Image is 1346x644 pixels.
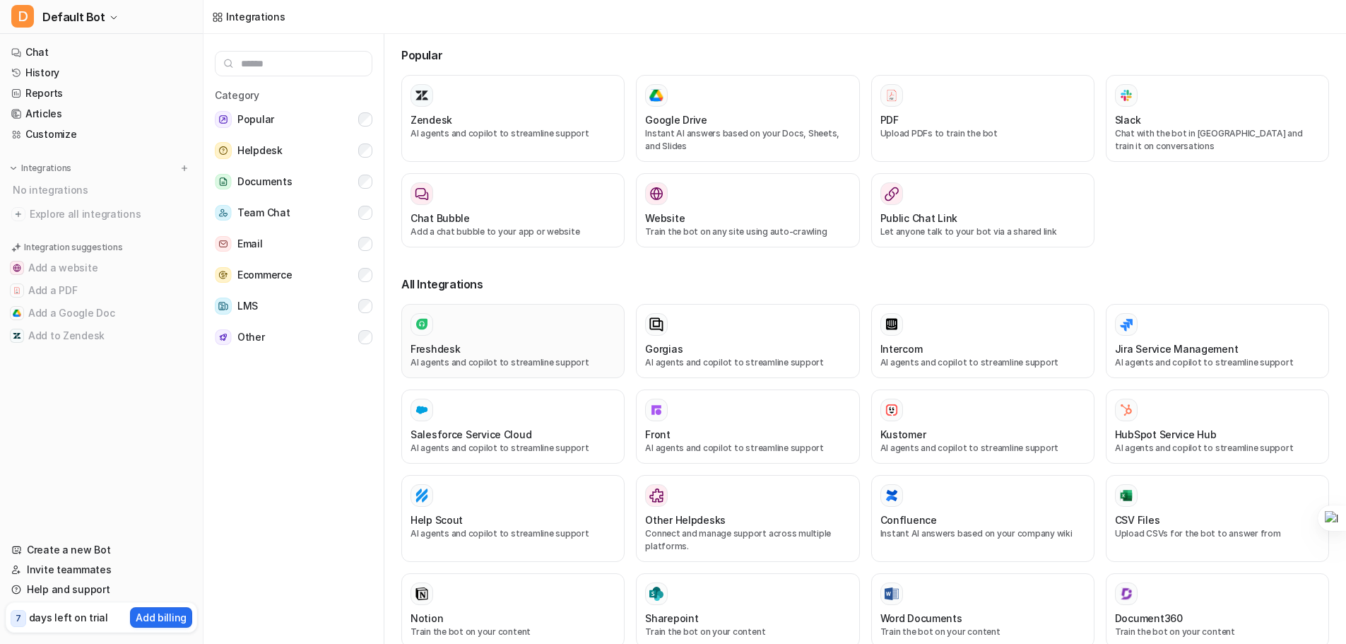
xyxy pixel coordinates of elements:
[880,211,958,226] h3: Public Chat Link
[401,276,1329,293] h3: All Integrations
[215,136,372,165] button: HelpdeskHelpdesk
[885,88,899,102] img: PDF
[215,298,232,315] img: LMS
[215,261,372,289] button: EcommerceEcommerce
[1119,488,1133,503] img: CSV Files
[636,75,859,162] button: Google DriveGoogle DriveInstant AI answers based on your Docs, Sheets, and Slides
[13,286,21,295] img: Add a PDF
[880,341,923,356] h3: Intercom
[880,427,926,442] h3: Kustomer
[885,403,899,417] img: Kustomer
[401,173,625,247] button: Chat BubbleAdd a chat bubble to your app or website
[237,142,283,159] span: Helpdesk
[1115,356,1320,369] p: AI agents and copilot to streamline support
[885,488,899,503] img: Confluence
[649,488,663,503] img: Other Helpdesks
[880,513,937,527] h3: Confluence
[1106,390,1329,464] button: HubSpot Service HubHubSpot Service HubAI agents and copilot to streamline support
[215,142,232,159] img: Helpdesk
[215,267,232,283] img: Ecommerce
[401,47,1329,64] h3: Popular
[411,611,443,626] h3: Notion
[880,226,1085,238] p: Let anyone talk to your bot via a shared link
[636,304,859,378] button: GorgiasAI agents and copilot to streamline support
[215,205,232,221] img: Team Chat
[1119,403,1133,417] img: HubSpot Service Hub
[411,527,615,540] p: AI agents and copilot to streamline support
[237,111,274,128] span: Popular
[13,264,21,272] img: Add a website
[24,241,122,254] p: Integration suggestions
[645,626,850,638] p: Train the bot on your content
[11,207,25,221] img: explore all integrations
[411,356,615,369] p: AI agents and copilot to streamline support
[8,178,197,201] div: No integrations
[215,323,372,351] button: OtherOther
[411,626,615,638] p: Train the bot on your content
[1115,611,1183,626] h3: Document360
[645,211,685,226] h3: Website
[871,173,1094,247] button: Public Chat LinkLet anyone talk to your bot via a shared link
[871,475,1094,562] button: ConfluenceConfluenceInstant AI answers based on your company wiki
[8,163,18,173] img: expand menu
[636,475,859,562] button: Other HelpdesksOther HelpdesksConnect and manage support across multiple platforms.
[136,610,187,625] p: Add billing
[237,298,258,315] span: LMS
[16,612,21,625] p: 7
[636,390,859,464] button: FrontFrontAI agents and copilot to streamline support
[13,332,21,340] img: Add to Zendesk
[237,235,263,252] span: Email
[411,341,460,356] h3: Freshdesk
[1115,112,1141,127] h3: Slack
[649,403,663,417] img: Front
[1106,475,1329,562] button: CSV FilesCSV FilesUpload CSVs for the bot to answer from
[6,161,76,175] button: Integrations
[645,513,726,527] h3: Other Helpdesks
[29,610,108,625] p: days left on trial
[645,427,671,442] h3: Front
[237,173,292,190] span: Documents
[880,356,1085,369] p: AI agents and copilot to streamline support
[6,324,197,347] button: Add to ZendeskAdd to Zendesk
[401,304,625,378] button: FreshdeskAI agents and copilot to streamline support
[237,329,265,346] span: Other
[13,309,21,317] img: Add a Google Doc
[411,127,615,140] p: AI agents and copilot to streamline support
[237,267,292,283] span: Ecommerce
[880,442,1085,455] p: AI agents and copilot to streamline support
[215,230,372,258] button: EmailEmail
[401,75,625,162] button: ZendeskAI agents and copilot to streamline support
[1119,587,1133,601] img: Document360
[6,257,197,279] button: Add a websiteAdd a website
[871,304,1094,378] button: IntercomAI agents and copilot to streamline support
[6,63,197,83] a: History
[649,187,663,201] img: Website
[645,127,850,153] p: Instant AI answers based on your Docs, Sheets, and Slides
[645,341,683,356] h3: Gorgias
[411,442,615,455] p: AI agents and copilot to streamline support
[6,540,197,560] a: Create a new Bot
[880,127,1085,140] p: Upload PDFs to train the bot
[237,204,290,221] span: Team Chat
[6,580,197,599] a: Help and support
[215,199,372,227] button: Team ChatTeam Chat
[645,356,850,369] p: AI agents and copilot to streamline support
[411,513,463,527] h3: Help Scout
[645,112,707,127] h3: Google Drive
[880,626,1085,638] p: Train the bot on your content
[649,587,663,601] img: Sharepoint
[411,427,531,442] h3: Salesforce Service Cloud
[1119,87,1133,103] img: Slack
[415,403,429,417] img: Salesforce Service Cloud
[415,488,429,503] img: Help Scout
[880,611,962,626] h3: Word Documents
[401,475,625,562] button: Help ScoutHelp ScoutAI agents and copilot to streamline support
[1115,427,1217,442] h3: HubSpot Service Hub
[11,5,34,28] span: D
[215,168,372,196] button: DocumentsDocuments
[215,292,372,320] button: LMSLMS
[6,279,197,302] button: Add a PDFAdd a PDF
[411,226,615,238] p: Add a chat bubble to your app or website
[6,104,197,124] a: Articles
[215,111,232,128] img: Popular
